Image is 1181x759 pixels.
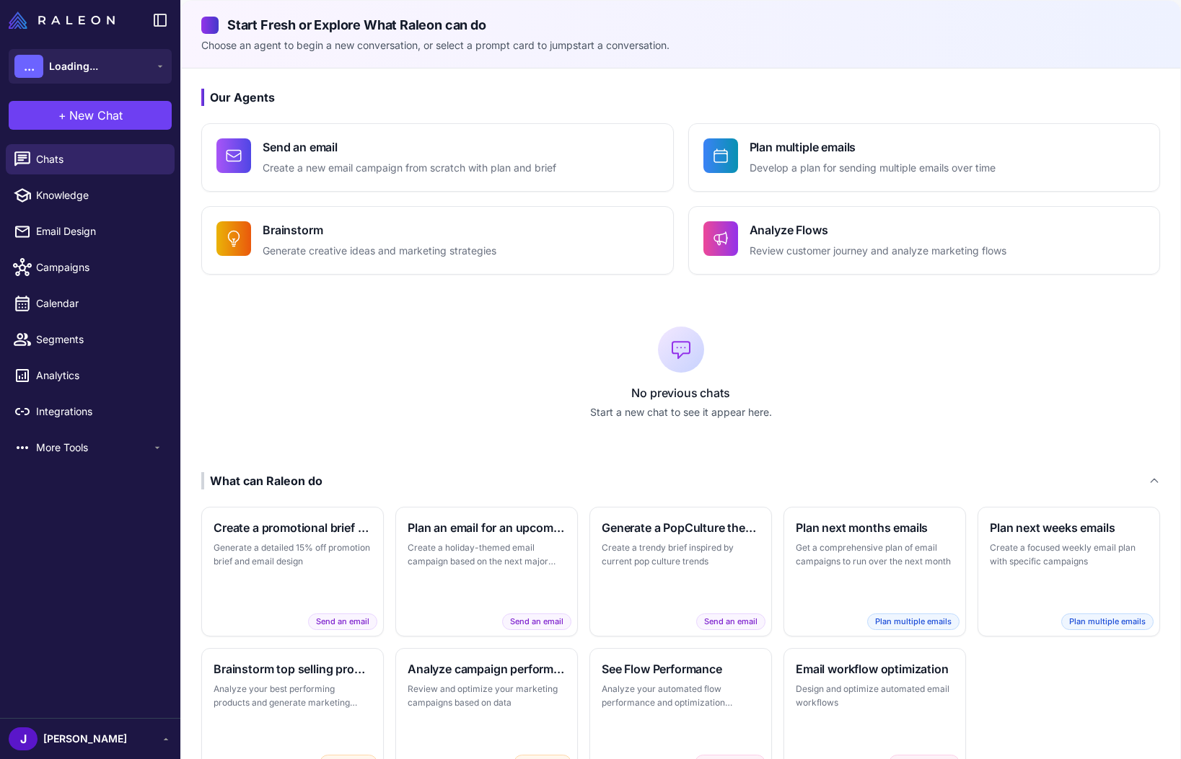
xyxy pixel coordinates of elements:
p: Start a new chat to see it appear here. [201,404,1160,420]
button: Analyze FlowsReview customer journey and analyze marketing flows [688,206,1161,275]
button: Plan next weeks emailsCreate a focused weekly email plan with specific campaignsPlan multiple emails [978,507,1160,636]
a: Segments [6,324,175,355]
h3: Our Agents [201,89,1160,106]
h3: Create a promotional brief and email [214,519,372,536]
span: Email Design [36,223,163,239]
h3: Brainstorm top selling products [214,660,372,678]
span: Knowledge [36,187,163,203]
p: Design and optimize automated email workflows [796,682,954,710]
span: Chats [36,151,163,167]
button: Generate a PopCulture themed briefCreate a trendy brief inspired by current pop culture trendsSen... [589,507,772,636]
div: ... [14,55,43,78]
p: Create a holiday-themed email campaign based on the next major holiday [408,541,566,569]
span: Segments [36,332,163,347]
p: Create a focused weekly email plan with specific campaigns [990,541,1148,569]
a: Analytics [6,360,175,391]
p: Review customer journey and analyze marketing flows [750,243,1006,259]
a: Campaigns [6,252,175,283]
span: + [58,107,66,124]
p: No previous chats [201,384,1160,401]
a: Integrations [6,396,175,427]
h3: Plan next months emails [796,519,954,536]
a: Calendar [6,288,175,319]
p: Develop a plan for sending multiple emails over time [750,160,996,177]
h4: Brainstorm [263,221,496,239]
h3: Email workflow optimization [796,660,954,678]
span: [PERSON_NAME] [43,731,127,747]
a: Knowledge [6,180,175,210]
span: Loading... [49,58,98,74]
span: Analytics [36,368,163,383]
div: J [9,727,38,750]
h4: Plan multiple emails [750,138,996,156]
img: Raleon Logo [9,12,115,29]
h3: Generate a PopCulture themed brief [602,519,760,536]
h4: Analyze Flows [750,221,1006,239]
button: Send an emailCreate a new email campaign from scratch with plan and brief [201,123,674,192]
button: BrainstormGenerate creative ideas and marketing strategies [201,206,674,275]
div: What can Raleon do [201,472,322,489]
span: Send an email [696,613,765,630]
button: Create a promotional brief and emailGenerate a detailed 15% off promotion brief and email designS... [201,507,384,636]
p: Get a comprehensive plan of email campaigns to run over the next month [796,541,954,569]
p: Analyze your automated flow performance and optimization opportunities [602,682,760,710]
p: Create a new email campaign from scratch with plan and brief [263,160,556,177]
p: Generate creative ideas and marketing strategies [263,243,496,259]
a: Raleon Logo [9,12,120,29]
span: Plan multiple emails [1061,613,1154,630]
a: Email Design [6,216,175,247]
button: Plan multiple emailsDevelop a plan for sending multiple emails over time [688,123,1161,192]
p: Review and optimize your marketing campaigns based on data [408,682,566,710]
p: Generate a detailed 15% off promotion brief and email design [214,541,372,569]
h3: Plan next weeks emails [990,519,1148,536]
h3: Plan an email for an upcoming holiday [408,519,566,536]
h3: Analyze campaign performance [408,660,566,678]
span: Send an email [308,613,377,630]
span: Campaigns [36,259,163,275]
span: Calendar [36,296,163,311]
p: Analyze your best performing products and generate marketing ideas [214,682,372,710]
button: ...Loading... [9,49,172,84]
span: More Tools [36,440,152,456]
span: Send an email [502,613,571,630]
h3: See Flow Performance [602,660,760,678]
button: Plan an email for an upcoming holidayCreate a holiday-themed email campaign based on the next maj... [395,507,578,636]
h4: Send an email [263,138,556,156]
p: Create a trendy brief inspired by current pop culture trends [602,541,760,569]
button: Plan next months emailsGet a comprehensive plan of email campaigns to run over the next monthPlan... [783,507,966,636]
span: Integrations [36,404,163,420]
button: +New Chat [9,101,172,130]
p: Choose an agent to begin a new conversation, or select a prompt card to jumpstart a conversation. [201,37,1160,53]
a: Chats [6,144,175,174]
span: Plan multiple emails [867,613,960,630]
h2: Start Fresh or Explore What Raleon can do [201,15,1160,35]
span: New Chat [69,107,123,124]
